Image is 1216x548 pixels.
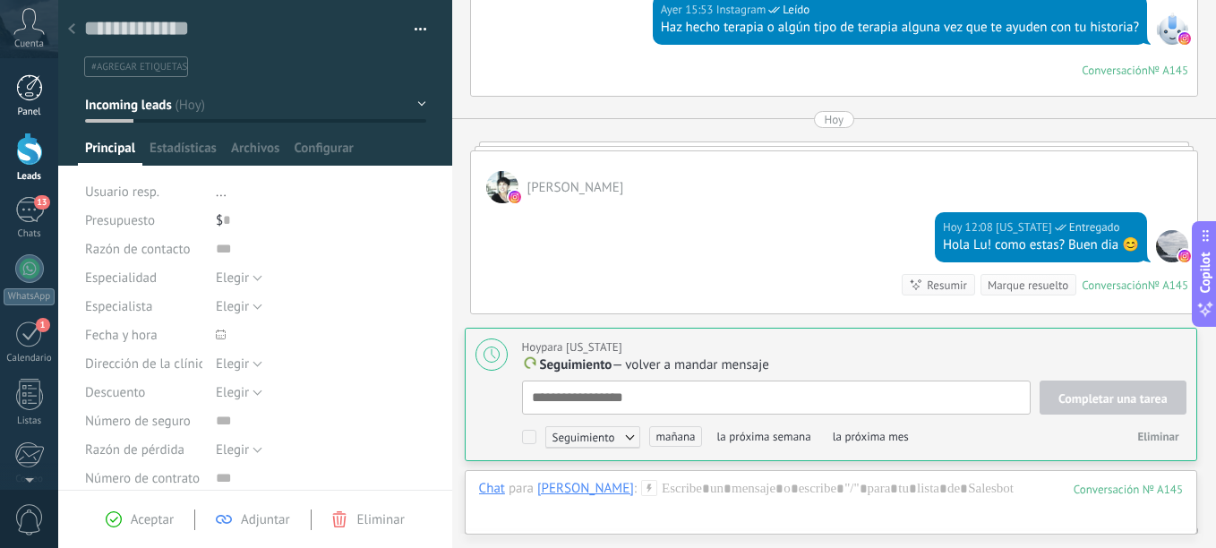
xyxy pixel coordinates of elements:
[85,292,202,321] div: Especialista
[537,480,634,496] div: Lujan Gomez
[85,177,202,206] div: Usuario resp.
[509,191,521,203] img: instagram.svg
[486,171,518,203] span: Lujan Gomez
[216,441,249,458] span: Elegir
[1148,278,1188,293] div: № A145
[216,378,262,407] button: Elegir
[522,338,622,356] div: para [US_STATE]
[1156,13,1188,45] span: Instagram
[711,426,818,447] span: la próxima semana
[216,355,249,372] span: Elegir
[85,407,202,435] div: Número de seguro
[85,464,202,492] div: Número de contrato
[85,212,155,229] span: Presupuesto
[545,426,641,448] span: Seguimiento
[1148,63,1188,78] div: № A145
[216,206,426,235] div: $
[85,435,202,464] div: Razón de pérdida
[85,386,145,399] span: Descuento
[4,415,56,427] div: Listas
[216,349,262,378] button: Elegir
[4,353,56,364] div: Calendario
[783,1,809,19] span: Leído
[85,300,152,313] span: Especialista
[4,107,56,118] div: Panel
[150,140,217,166] span: Estadísticas
[216,184,227,201] span: ...
[91,61,187,73] span: #agregar etiquetas
[661,19,1139,37] div: Haz hecho terapia o algún tipo de terapia alguna vez que te ayuden con tu historia?
[1178,250,1191,262] img: instagram.svg
[85,349,202,378] div: Dirección de la clínica
[216,292,262,321] button: Elegir
[216,263,262,292] button: Elegir
[540,356,612,373] span: Seguimiento
[4,171,56,183] div: Leads
[996,218,1052,236] span: Virginia (Oficina de Venta)
[85,140,135,166] span: Principal
[85,378,202,407] div: Descuento
[1156,230,1188,262] span: Virginia
[216,384,249,401] span: Elegir
[131,511,174,528] span: Aceptar
[522,356,1186,374] p: — volver a mandar mensaje
[1178,32,1191,45] img: instagram.svg
[356,511,404,528] span: Eliminar
[85,235,202,263] div: Razón de contacto
[4,288,55,305] div: WhatsApp
[826,426,915,447] span: la próxima mes
[716,1,766,19] span: Instagram
[1074,482,1183,497] div: 145
[1040,381,1186,415] button: Completar una tarea
[85,321,202,349] div: Fecha y hora
[34,195,49,210] span: 13
[634,480,637,498] span: :
[1130,424,1186,450] button: Eliminar
[522,339,542,355] span: Hoy
[216,270,249,287] span: Elegir
[943,218,996,236] div: Hoy 12:08
[4,228,56,240] div: Chats
[85,271,157,285] span: Especialidad
[85,263,202,292] div: Especialidad
[1069,218,1120,236] span: Entregado
[1137,429,1178,444] span: Eliminar
[85,472,200,485] span: Número de contrato
[85,443,184,457] span: Razón de pérdida
[85,206,202,235] div: Presupuesto
[649,426,701,447] span: mañana
[927,277,967,294] div: Resumir
[85,243,191,256] span: Razón de contacto
[1082,63,1148,78] div: Conversación
[231,140,279,166] span: Archivos
[14,39,44,50] span: Cuenta
[527,179,624,196] span: Lujan Gomez
[241,511,290,528] span: Adjuntar
[943,236,1139,254] div: Hola Lu! como estas? Buen dia 😊
[988,277,1068,294] div: Marque resuelto
[85,357,211,371] span: Dirección de la clínica
[509,480,534,498] span: para
[661,1,716,19] div: Ayer 15:53
[1196,253,1214,294] span: Copilot
[216,435,262,464] button: Elegir
[825,111,844,128] div: Hoy
[85,184,159,201] span: Usuario resp.
[1058,392,1168,405] span: Completar una tarea
[216,298,249,315] span: Elegir
[294,140,353,166] span: Configurar
[1082,278,1148,293] div: Conversación
[85,329,158,342] span: Fecha y hora
[36,318,50,332] span: 1
[85,415,191,428] span: Número de seguro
